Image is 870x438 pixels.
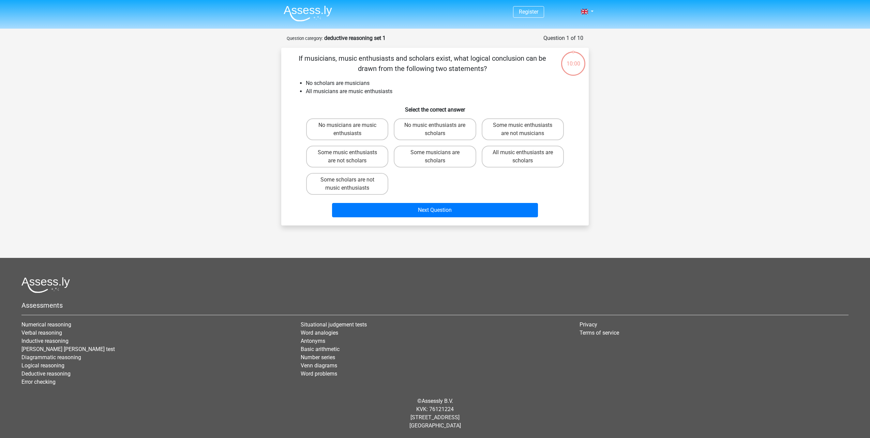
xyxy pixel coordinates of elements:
[284,5,332,21] img: Assessly
[292,53,552,74] p: If musicians, music enthusiasts and scholars exist, what logical conclusion can be drawn from the...
[21,321,71,328] a: Numerical reasoning
[301,362,337,369] a: Venn diagrams
[422,398,453,404] a: Assessly B.V.
[21,354,81,361] a: Diagrammatic reasoning
[301,338,325,344] a: Antonyms
[301,346,340,352] a: Basic arithmetic
[543,34,583,42] div: Question 1 of 10
[21,338,69,344] a: Inductive reasoning
[394,146,476,167] label: Some musicians are scholars
[580,321,597,328] a: Privacy
[306,118,388,140] label: No musicians are music enthusiasts
[21,346,115,352] a: [PERSON_NAME] [PERSON_NAME] test
[306,79,578,87] li: No scholars are musicians
[580,330,619,336] a: Terms of service
[332,203,538,217] button: Next Question
[16,392,854,435] div: © KVK: 76121224 [STREET_ADDRESS] [GEOGRAPHIC_DATA]
[482,118,564,140] label: Some music enthusiasts are not musicians
[21,330,62,336] a: Verbal reasoning
[21,301,849,309] h5: Assessments
[21,370,71,377] a: Deductive reasoning
[292,101,578,113] h6: Select the correct answer
[482,146,564,167] label: All music enthusiasts are scholars
[306,146,388,167] label: Some music enthusiasts are not scholars
[21,379,56,385] a: Error checking
[394,118,476,140] label: No music enthusiasts are scholars
[519,9,538,15] a: Register
[21,362,64,369] a: Logical reasoning
[306,87,578,96] li: All musicians are music enthusiasts
[301,354,335,361] a: Number series
[21,277,70,293] img: Assessly logo
[324,35,386,41] strong: deductive reasoning set 1
[301,321,367,328] a: Situational judgement tests
[301,370,337,377] a: Word problems
[287,36,323,41] small: Question category:
[301,330,338,336] a: Word analogies
[560,51,586,68] div: 10:00
[306,173,388,195] label: Some scholars are not music enthusiasts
